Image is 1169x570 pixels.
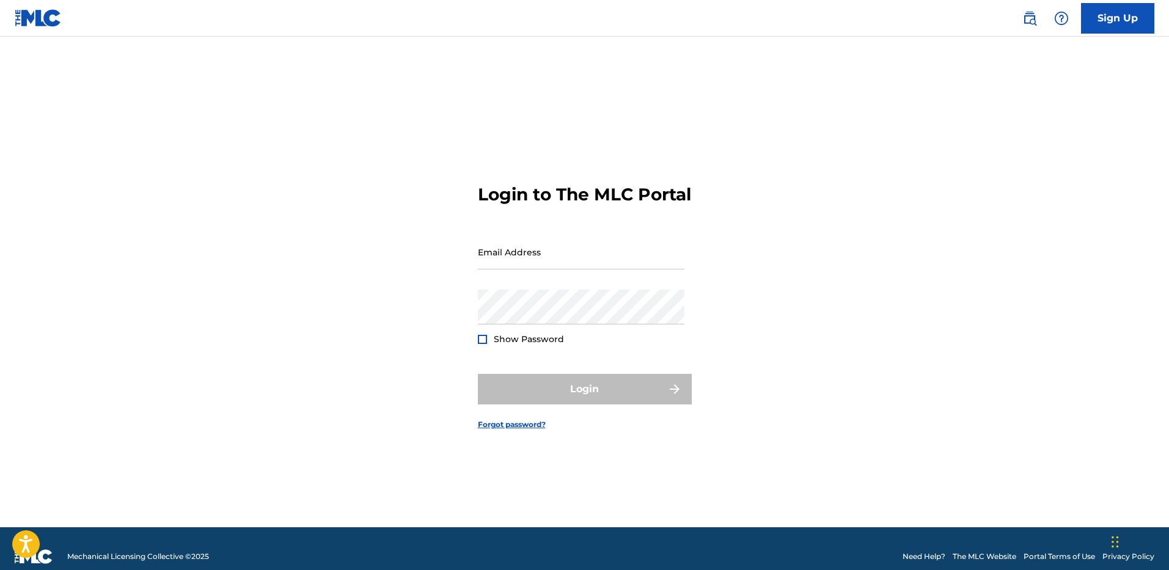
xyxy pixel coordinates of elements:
a: Need Help? [903,551,945,562]
a: Portal Terms of Use [1024,551,1095,562]
img: logo [15,549,53,564]
span: Mechanical Licensing Collective © 2025 [67,551,209,562]
a: Forgot password? [478,419,546,430]
a: Sign Up [1081,3,1154,34]
img: MLC Logo [15,9,62,27]
a: Privacy Policy [1102,551,1154,562]
div: Help [1049,6,1074,31]
div: Drag [1112,524,1119,560]
iframe: Chat Widget [1108,511,1169,570]
h3: Login to The MLC Portal [478,184,691,205]
img: help [1054,11,1069,26]
img: search [1022,11,1037,26]
span: Show Password [494,334,564,345]
a: Public Search [1017,6,1042,31]
a: The MLC Website [953,551,1016,562]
